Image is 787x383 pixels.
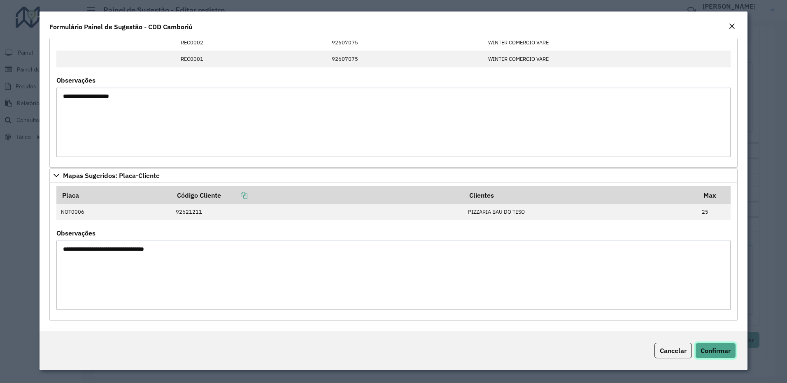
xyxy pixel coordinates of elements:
[56,204,171,220] td: NOT0006
[695,343,736,358] button: Confirmar
[463,204,698,220] td: PIZZARIA BAU DO TESO
[49,22,192,32] h4: Formulário Painel de Sugestão - CDD Camboriú
[171,186,463,203] th: Código Cliente
[327,34,484,51] td: 92607075
[56,186,171,203] th: Placa
[484,34,661,51] td: WINTER COMERCIO VARE
[654,343,692,358] button: Cancelar
[49,168,738,182] a: Mapas Sugeridos: Placa-Cliente
[726,21,738,32] button: Close
[56,228,95,238] label: Observações
[698,186,731,203] th: Max
[701,346,731,355] span: Confirmar
[49,182,738,321] div: Mapas Sugeridos: Placa-Cliente
[63,172,160,179] span: Mapas Sugeridos: Placa-Cliente
[176,34,236,51] td: REC0002
[660,346,687,355] span: Cancelar
[171,204,463,220] td: 92621211
[484,51,661,67] td: WINTER COMERCIO VARE
[729,23,735,30] em: Fechar
[176,51,236,67] td: REC0001
[56,75,95,85] label: Observações
[221,191,247,199] a: Copiar
[327,51,484,67] td: 92607075
[698,204,731,220] td: 25
[463,186,698,203] th: Clientes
